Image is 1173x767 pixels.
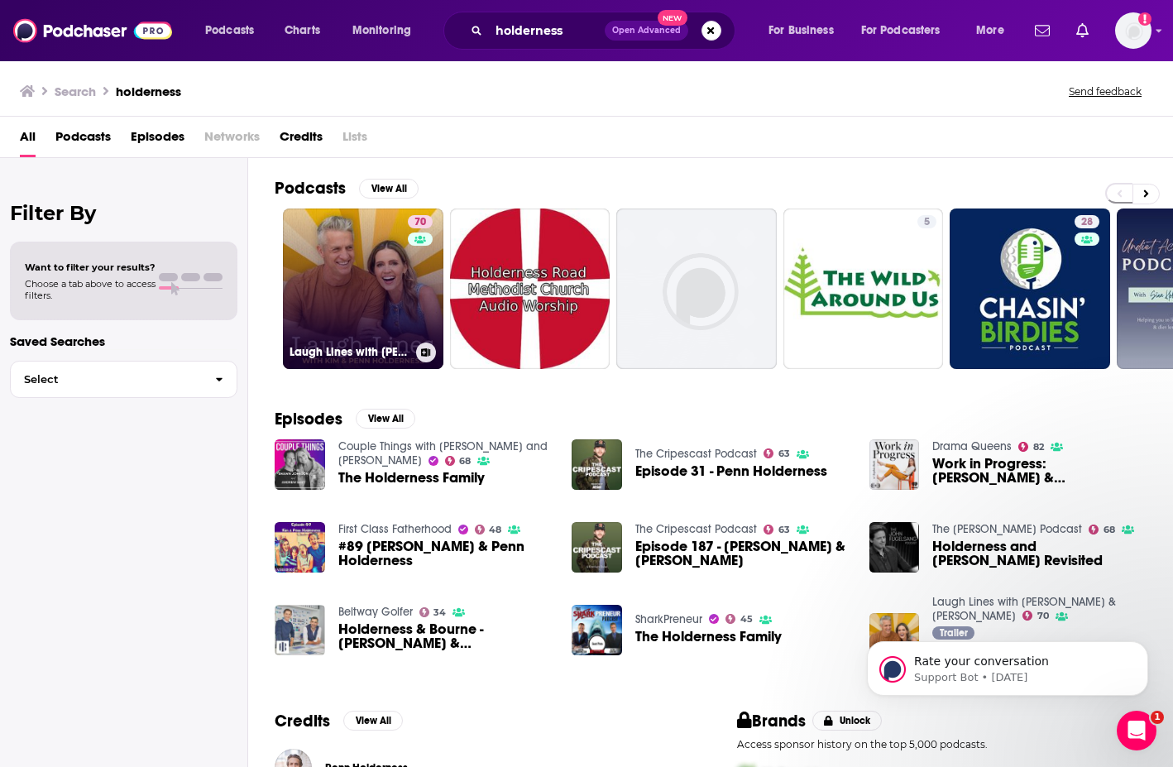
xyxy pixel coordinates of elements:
button: open menu [194,17,275,44]
span: Episode 187 - [PERSON_NAME] & [PERSON_NAME] [635,539,850,568]
a: 28 [950,209,1110,369]
span: More [976,19,1004,42]
span: 28 [1081,214,1093,231]
h2: Podcasts [275,178,346,199]
span: Holderness & Bourne - [PERSON_NAME] & [PERSON_NAME] [338,622,553,650]
h2: Credits [275,711,330,731]
a: Show notifications dropdown [1070,17,1095,45]
span: Monitoring [352,19,411,42]
a: EpisodesView All [275,409,415,429]
span: Holderness and [PERSON_NAME] Revisited [932,539,1147,568]
a: Laugh Lines with Kim & Penn Holderness [932,595,1116,623]
input: Search podcasts, credits, & more... [489,17,605,44]
span: #89 [PERSON_NAME] & Penn Holderness [338,539,553,568]
span: Lists [342,123,367,157]
img: User Profile [1115,12,1151,49]
span: For Podcasters [861,19,941,42]
button: View All [356,409,415,429]
a: 48 [475,525,502,535]
span: 68 [1104,526,1115,534]
h2: Brands [737,711,806,731]
button: Show profile menu [1115,12,1151,49]
span: Logged in as shcarlos [1115,12,1151,49]
a: Charts [274,17,330,44]
a: Episode 31 - Penn Holderness [635,464,827,478]
button: Send feedback [1064,84,1147,98]
img: Holderness and Rappaport Revisited [869,522,920,573]
a: Holderness & Bourne - Alex Holderness & John Bourne [338,622,553,650]
p: Saved Searches [10,333,237,349]
h2: Episodes [275,409,342,429]
a: The Holderness Family [338,471,485,485]
iframe: Intercom live chat [1117,711,1156,750]
a: Episode 187 - Kim & Penn Holderness [572,522,622,573]
a: The Holderness Family [635,630,782,644]
a: Podcasts [55,123,111,157]
a: Couple Things with Shawn and Andrew [338,439,548,467]
span: 63 [778,526,790,534]
img: The Holderness Family [275,439,325,490]
a: First Class Fatherhood [338,522,452,536]
span: New [658,10,687,26]
a: The Cripescast Podcast [635,447,757,461]
a: All [20,123,36,157]
button: Unlock [812,711,883,731]
button: Open AdvancedNew [605,21,688,41]
a: 68 [445,456,472,466]
h3: holderness [116,84,181,99]
img: #89 Kim & Penn Holderness [275,522,325,573]
button: open menu [757,17,855,44]
span: Podcasts [205,19,254,42]
a: Show notifications dropdown [1028,17,1056,45]
a: The John Fugelsang Podcast [932,522,1082,536]
a: Episodes [131,123,184,157]
div: Search podcasts, credits, & more... [459,12,751,50]
a: PodcastsView All [275,178,419,199]
button: open menu [965,17,1025,44]
button: View All [359,179,419,199]
a: 5 [917,215,936,228]
img: Episode 31 - Penn Holderness [572,439,622,490]
a: CreditsView All [275,711,403,731]
h2: Filter By [10,201,237,225]
img: Podchaser - Follow, Share and Rate Podcasts [13,15,172,46]
iframe: Intercom notifications message [842,606,1173,722]
span: 82 [1033,443,1044,451]
a: 70 [408,215,433,228]
button: open menu [341,17,433,44]
span: Work in Progress: [PERSON_NAME] & [PERSON_NAME] [932,457,1147,485]
a: 68 [1089,525,1115,535]
a: Work in Progress: Penn & Kim Holderness [932,457,1147,485]
span: Select [11,374,202,385]
span: 34 [433,609,446,616]
a: 28 [1075,215,1099,228]
a: 63 [764,448,790,458]
a: Credits [280,123,323,157]
a: The Cripescast Podcast [635,522,757,536]
button: View All [343,711,403,731]
span: 70 [414,214,426,231]
a: 82 [1018,442,1044,452]
p: Access sponsor history on the top 5,000 podcasts. [737,738,1147,750]
img: Work in Progress: Penn & Kim Holderness [869,439,920,490]
span: For Business [768,19,834,42]
span: Open Advanced [612,26,681,35]
button: open menu [850,17,965,44]
a: 34 [419,607,447,617]
img: The Holderness Family [572,605,622,655]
